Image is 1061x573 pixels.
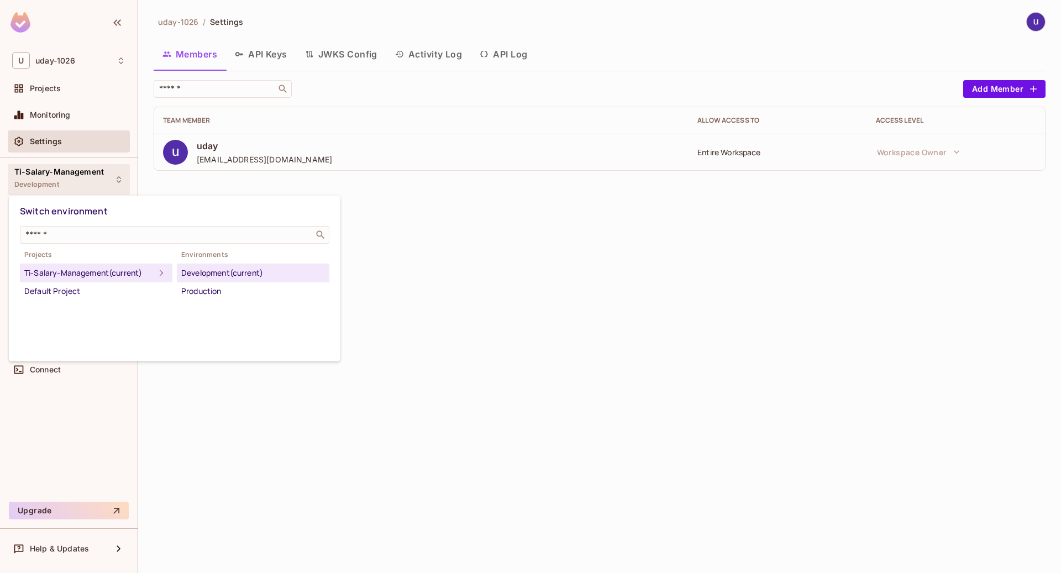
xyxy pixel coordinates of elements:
[181,285,325,298] div: Production
[181,266,325,280] div: Development (current)
[20,250,172,259] span: Projects
[24,266,155,280] div: Ti-Salary-Management (current)
[20,205,108,217] span: Switch environment
[177,250,329,259] span: Environments
[24,285,168,298] div: Default Project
